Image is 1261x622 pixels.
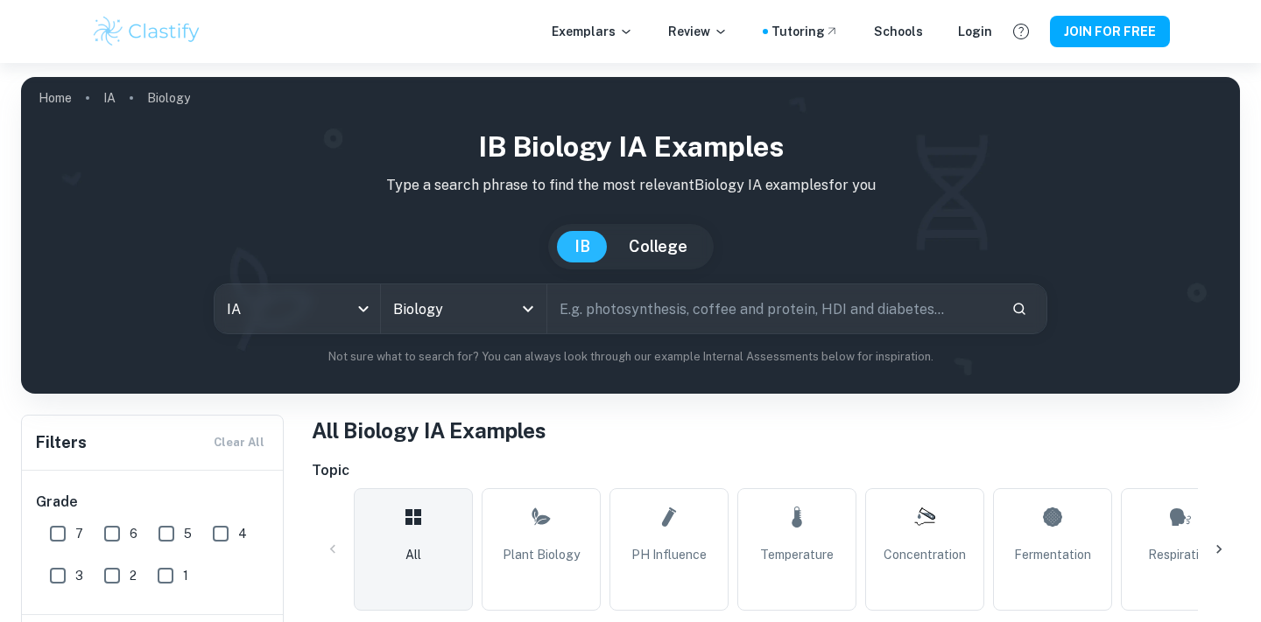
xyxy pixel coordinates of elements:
[130,566,137,585] span: 2
[91,14,202,49] img: Clastify logo
[611,231,705,262] button: College
[1014,545,1091,564] span: Fermentation
[147,88,190,108] p: Biology
[35,348,1226,366] p: Not sure what to search for? You can always look through our example Internal Assessments below f...
[547,284,997,333] input: E.g. photosynthesis, coffee and protein, HDI and diabetes...
[771,22,839,41] a: Tutoring
[36,492,271,513] h6: Grade
[75,524,83,543] span: 7
[39,86,72,110] a: Home
[36,430,87,455] h6: Filters
[35,175,1226,196] p: Type a search phrase to find the most relevant Biology IA examples for you
[503,545,580,564] span: Plant Biology
[668,22,728,41] p: Review
[1004,294,1034,324] button: Search
[552,22,633,41] p: Exemplars
[760,545,834,564] span: Temperature
[215,284,380,333] div: IA
[21,77,1240,394] img: profile cover
[103,86,116,110] a: IA
[1148,545,1213,564] span: Respiration
[631,545,707,564] span: pH Influence
[884,545,966,564] span: Concentration
[75,566,83,585] span: 3
[1050,16,1170,47] button: JOIN FOR FREE
[130,524,137,543] span: 6
[874,22,923,41] a: Schools
[312,460,1240,481] h6: Topic
[516,297,540,321] button: Open
[35,126,1226,168] h1: IB Biology IA examples
[958,22,992,41] a: Login
[183,566,188,585] span: 1
[312,415,1240,446] h1: All Biology IA Examples
[1006,17,1036,46] button: Help and Feedback
[238,524,247,543] span: 4
[405,545,421,564] span: All
[557,231,608,262] button: IB
[184,524,192,543] span: 5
